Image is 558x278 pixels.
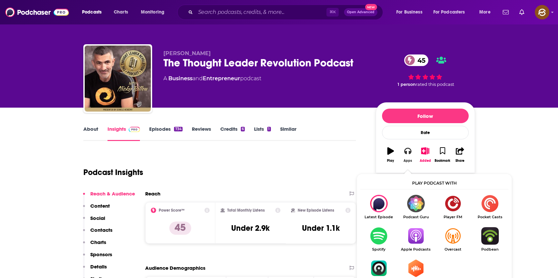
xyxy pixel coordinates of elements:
a: OvercastOvercast [434,227,471,252]
h1: Podcast Insights [83,167,143,177]
div: Apps [404,159,412,163]
img: The Thought Leader Revolution Podcast [85,46,151,112]
a: Player FMPlayer FM [434,195,471,219]
input: Search podcasts, credits, & more... [195,7,326,17]
button: Bookmark [434,143,451,167]
span: ⌘ K [326,8,339,17]
span: [PERSON_NAME] [163,50,211,56]
div: 45 1 personrated this podcast [376,50,475,91]
button: Sponsors [83,251,112,263]
span: Podcasts [82,8,102,17]
span: rated this podcast [416,82,454,87]
a: Credits6 [220,126,245,141]
span: Charts [114,8,128,17]
a: Episodes734 [149,126,182,141]
span: Podcast Guru [397,215,434,219]
p: Reach & Audience [90,191,135,197]
p: Social [90,215,105,221]
div: 734 [174,127,182,131]
p: Details [90,263,107,270]
span: Podbean [471,247,508,252]
div: The Thought Leader Revolution Podcast on Latest Episode [360,195,397,219]
span: More [479,8,491,17]
span: For Podcasters [433,8,465,17]
span: Player FM [434,215,471,219]
div: Rate [382,126,469,139]
img: User Profile [535,5,549,19]
a: Show notifications dropdown [517,7,527,18]
a: 45 [404,54,429,66]
div: Added [420,159,431,163]
div: Play podcast with [360,177,508,190]
div: 1 [267,127,271,131]
p: 45 [169,222,191,235]
button: Share [451,143,468,167]
h2: Power Score™ [159,208,185,213]
h2: New Episode Listens [298,208,334,213]
span: Apple Podcasts [397,247,434,252]
button: Details [83,263,107,276]
span: Spotify [360,247,397,252]
a: Charts [109,7,132,17]
button: open menu [77,7,110,17]
p: Contacts [90,227,112,233]
a: Podcast GuruPodcast Guru [397,195,434,219]
button: Added [416,143,434,167]
button: Apps [399,143,416,167]
a: Pocket CastsPocket Casts [471,195,508,219]
h2: Audience Demographics [145,265,205,271]
span: 45 [411,54,429,66]
button: Social [83,215,105,227]
div: Play [387,159,394,163]
a: Apple PodcastsApple Podcasts [397,227,434,252]
span: Monitoring [141,8,164,17]
span: Overcast [434,247,471,252]
a: Entrepreneur [203,75,240,82]
button: open menu [475,7,499,17]
button: Follow [382,109,469,123]
a: Business [168,75,193,82]
a: Reviews [192,126,211,141]
button: Open AdvancedNew [344,8,377,16]
span: Open Advanced [347,11,374,14]
img: Podchaser Pro [129,127,140,132]
a: PodbeanPodbean [471,227,508,252]
span: 1 person [398,82,416,87]
button: Contacts [83,227,112,239]
h3: Under 2.9k [231,223,270,233]
a: SpotifySpotify [360,227,397,252]
button: Show profile menu [535,5,549,19]
button: open menu [136,7,173,17]
button: Content [83,203,110,215]
div: A podcast [163,75,261,83]
a: Show notifications dropdown [500,7,511,18]
div: Search podcasts, credits, & more... [184,5,389,20]
h2: Reach [145,191,160,197]
button: open menu [429,7,475,17]
a: Similar [280,126,296,141]
h2: Total Monthly Listens [227,208,265,213]
div: 6 [241,127,245,131]
span: Pocket Casts [471,215,508,219]
span: Latest Episode [360,215,397,219]
a: InsightsPodchaser Pro [107,126,140,141]
span: New [365,4,377,10]
button: open menu [392,7,431,17]
a: About [83,126,98,141]
img: Podchaser - Follow, Share and Rate Podcasts [5,6,69,18]
p: Charts [90,239,106,245]
button: Play [382,143,399,167]
span: For Business [396,8,422,17]
p: Content [90,203,110,209]
span: Logged in as hey85204 [535,5,549,19]
div: Share [455,159,464,163]
button: Charts [83,239,106,251]
div: Bookmark [435,159,450,163]
a: Lists1 [254,126,271,141]
p: Sponsors [90,251,112,258]
span: and [193,75,203,82]
h3: Under 1.1k [302,223,340,233]
button: Reach & Audience [83,191,135,203]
